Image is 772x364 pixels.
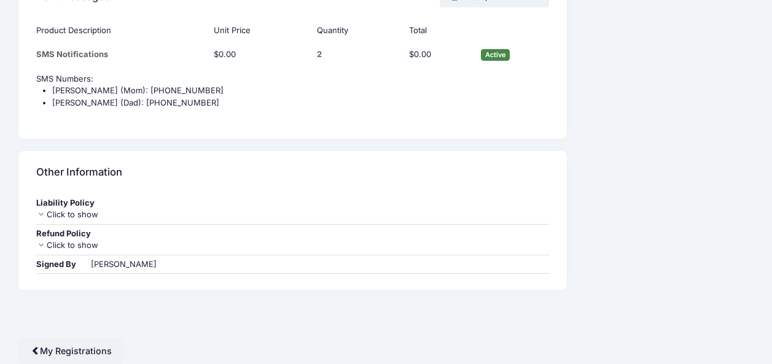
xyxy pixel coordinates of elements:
li: [PERSON_NAME] (Dad): [PHONE_NUMBER] [52,97,548,109]
th: Unit Price [208,18,311,42]
td: SMS Notifications [36,42,208,67]
td: SMS Numbers: [36,67,548,123]
div: Click to show [36,209,548,221]
td: $0.00 [403,42,475,67]
th: Product Description [36,18,208,42]
div: Liability Policy [36,197,548,209]
div: Signed By [36,258,88,271]
h4: Other Information [36,155,122,190]
div: Refund Policy [36,228,548,240]
div: Click to show [36,239,548,252]
div: [PERSON_NAME] [91,258,157,271]
th: Quantity [311,18,403,42]
a: My Registrations [18,338,124,364]
span: Active [481,49,510,61]
td: $0.00 [208,42,311,67]
li: [PERSON_NAME] (Mom): [PHONE_NUMBER] [52,85,548,97]
th: Total [403,18,475,42]
div: 2 [317,48,397,61]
